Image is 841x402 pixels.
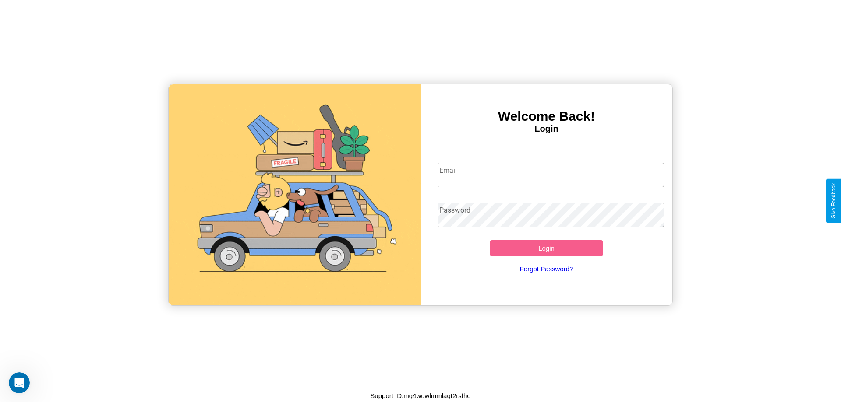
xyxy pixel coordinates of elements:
p: Support ID: mg4wuwlmmlaqt2rsfhe [370,390,470,402]
img: gif [169,84,420,305]
div: Give Feedback [830,183,837,219]
button: Login [490,240,603,256]
h4: Login [420,124,672,134]
iframe: Intercom live chat [9,372,30,393]
a: Forgot Password? [433,256,660,281]
h3: Welcome Back! [420,109,672,124]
